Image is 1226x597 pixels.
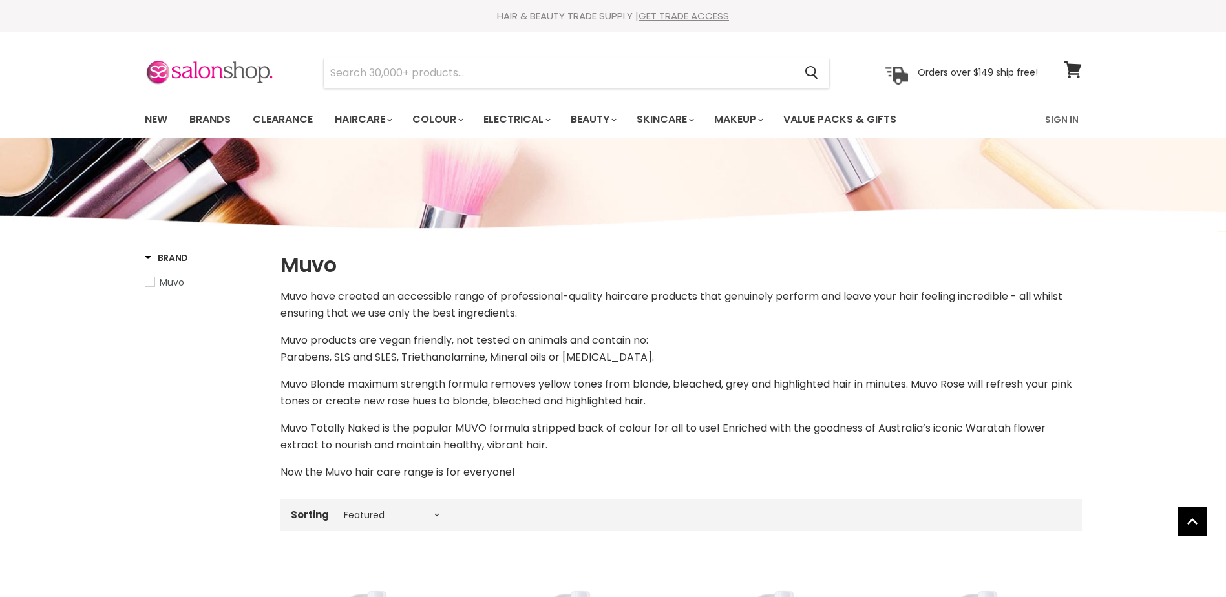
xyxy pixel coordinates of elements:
[243,106,322,133] a: Clearance
[135,101,972,138] ul: Main menu
[774,106,906,133] a: Value Packs & Gifts
[280,420,1082,454] p: Muvo Totally Naked is the popular MUVO formula stripped back of colour for all to use! Enriched w...
[403,106,471,133] a: Colour
[1161,536,1213,584] iframe: Gorgias live chat messenger
[135,106,177,133] a: New
[180,106,240,133] a: Brands
[280,350,654,364] span: Parabens, SLS and SLES, Triethanolamine, Mineral oils or [MEDICAL_DATA].
[324,58,795,88] input: Search
[160,276,184,289] span: Muvo
[280,251,1082,278] h1: Muvo
[639,9,729,23] a: GET TRADE ACCESS
[145,275,264,289] a: Muvo
[918,67,1038,78] p: Orders over $149 ship free!
[129,101,1098,138] nav: Main
[129,10,1098,23] div: HAIR & BEAUTY TRADE SUPPLY |
[291,509,329,520] label: Sorting
[145,251,189,264] h3: Brand
[280,464,1082,481] p: Now the Muvo hair care range is for everyone!
[474,106,558,133] a: Electrical
[1037,106,1086,133] a: Sign In
[280,377,990,392] span: Muvo Blonde maximum strength formula removes yellow tones from blonde, bleached, grey and highlig...
[280,289,1062,320] span: Muvo have created an accessible range of professional-quality haircare products that genuinely pe...
[325,106,400,133] a: Haircare
[323,58,830,89] form: Product
[627,106,702,133] a: Skincare
[280,333,648,348] span: Muvo products are vegan friendly, not tested on animals and contain no:
[280,376,1082,410] p: efresh your pink tones or create new rose hues to blonde, bleached and highlighted hair.
[795,58,829,88] button: Search
[561,106,624,133] a: Beauty
[704,106,771,133] a: Makeup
